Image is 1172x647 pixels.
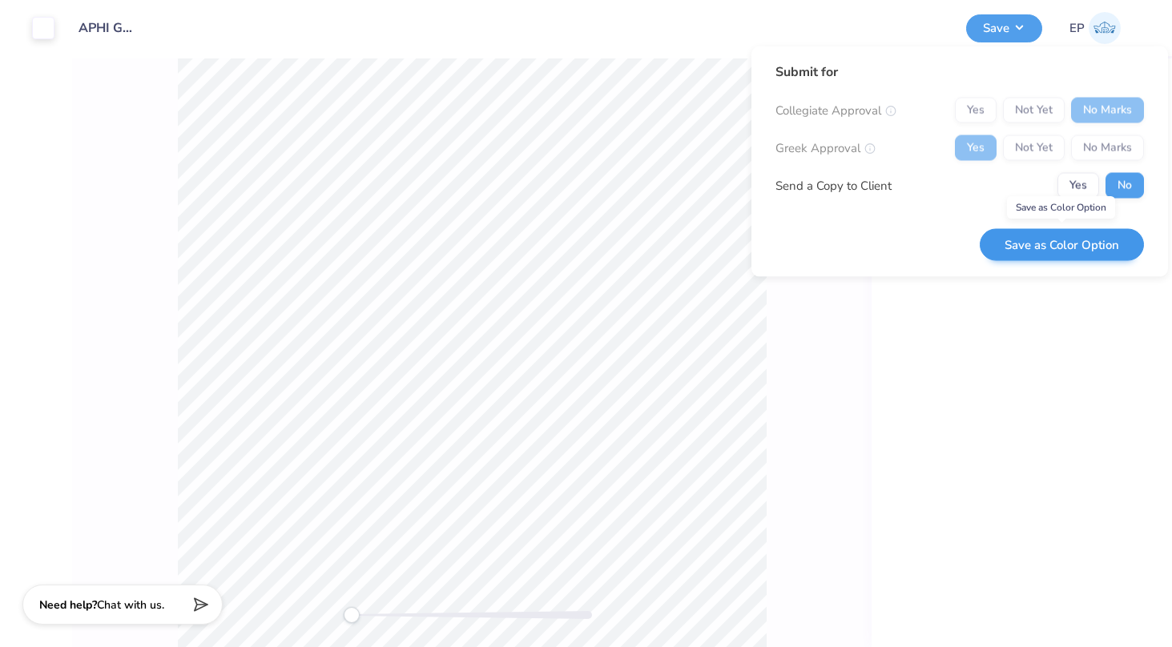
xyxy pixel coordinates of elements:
div: Save as Color Option [1007,196,1115,219]
span: Chat with us. [97,597,164,613]
strong: Need help? [39,597,97,613]
div: Submit for [775,62,1144,82]
img: Ella Parastaran [1089,12,1121,44]
button: Yes [1057,173,1099,199]
div: Accessibility label [344,607,360,623]
button: Save [966,14,1042,42]
button: Save as Color Option [980,228,1144,261]
div: Send a Copy to Client [775,176,892,195]
span: EP [1069,19,1085,38]
input: Untitled Design [66,12,145,44]
button: No [1106,173,1144,199]
a: EP [1062,12,1128,44]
